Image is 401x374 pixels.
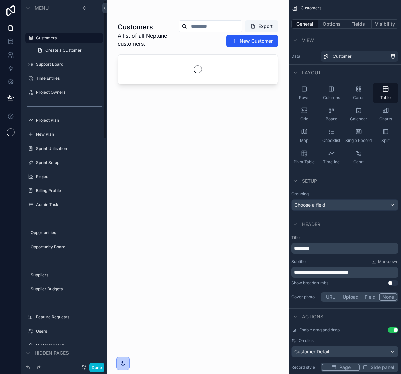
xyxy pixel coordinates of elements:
[299,95,309,100] span: Rows
[291,259,306,264] label: Subtitle
[373,126,398,146] button: Split
[326,116,337,122] span: Board
[31,286,102,292] label: Supplier Budgets
[322,138,340,143] span: Checklist
[36,62,102,67] label: Support Board
[318,104,344,124] button: Board
[299,338,314,343] span: On click
[291,280,328,286] div: Show breadcrumbs
[291,126,317,146] button: Map
[36,343,102,348] label: My Dashboard
[371,259,398,264] a: Markdown
[322,293,340,301] button: URL
[300,116,308,122] span: Grid
[35,350,69,356] span: Hidden pages
[362,293,379,301] button: Field
[31,244,102,250] label: Opportunity Board
[346,126,371,146] button: Single Record
[36,188,102,193] label: Billing Profile
[379,116,392,122] span: Charts
[291,294,318,300] label: Cover photo
[318,147,344,167] button: Timeline
[89,363,104,372] button: Done
[353,159,364,165] span: Gantt
[31,272,102,278] label: Suppliers
[36,329,102,334] label: Users
[350,116,367,122] span: Calendar
[291,243,398,254] div: scrollable content
[35,5,49,11] span: Menu
[33,45,103,56] a: Create a Customer
[379,293,397,301] button: None
[291,104,317,124] button: Grid
[291,199,398,211] button: Choose a field
[346,147,371,167] button: Gantt
[321,51,398,62] a: Customer
[291,267,398,278] div: scrollable content
[291,54,318,59] label: Data
[346,104,371,124] button: Calendar
[294,159,315,165] span: Pivot Table
[381,138,390,143] span: Split
[353,95,364,100] span: Cards
[300,138,308,143] span: Map
[380,95,391,100] span: Table
[302,221,320,228] span: Header
[333,54,352,59] span: Customer
[36,146,102,151] label: Sprint Utilisation
[318,83,344,103] button: Columns
[294,348,329,355] span: Customer Detail
[302,37,314,44] span: View
[291,19,318,29] button: General
[318,126,344,146] button: Checklist
[294,202,325,208] span: Choose a field
[36,118,102,123] label: Project Plan
[323,95,340,100] span: Columns
[45,48,82,53] span: Create a Customer
[378,259,398,264] span: Markdown
[318,19,345,29] button: Options
[299,327,340,333] span: Enable drag and drop
[345,19,372,29] button: Fields
[36,76,102,81] label: Time Entries
[302,178,317,184] span: Setup
[36,314,102,320] label: Feature Requests
[31,230,102,236] label: Opportunities
[345,138,372,143] span: Single Record
[36,90,102,95] label: Project Owners
[36,202,102,207] label: Admin Task
[301,5,321,11] span: Customers
[346,83,371,103] button: Cards
[302,69,321,76] span: Layout
[340,293,362,301] button: Upload
[291,235,398,240] label: Title
[373,104,398,124] button: Charts
[36,160,102,165] label: Sprint Setup
[291,147,317,167] button: Pivot Table
[291,83,317,103] button: Rows
[302,313,323,320] span: Actions
[323,159,340,165] span: Timeline
[291,346,398,357] button: Customer Detail
[36,174,102,179] label: Project
[36,35,99,41] label: Customers
[36,132,102,137] label: New Plan
[291,191,309,197] label: Grouping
